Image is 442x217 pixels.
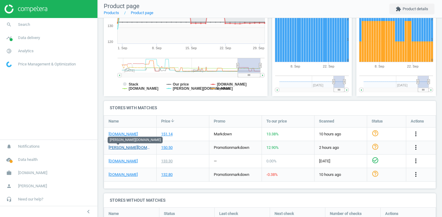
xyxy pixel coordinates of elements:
span: 10 hours ago [319,172,362,177]
tspan: median [217,86,229,91]
text: 2 [431,17,433,21]
span: promotion [214,172,231,177]
i: more_vert [412,171,419,178]
span: 0.00 % [266,159,277,163]
i: pie_chart_outlined [3,45,15,57]
span: [DATE] [319,158,362,164]
tspan: 22. Sep [220,46,231,50]
tspan: 8. Sep [375,65,384,68]
h4: Stores with matches [104,101,436,115]
i: help_outline [372,130,379,137]
button: more_vert [412,144,419,152]
button: more_vert [412,130,419,138]
span: markdown [231,145,249,150]
tspan: [DOMAIN_NAME] [217,82,247,86]
tspan: Stack [129,82,138,86]
i: help_outline [372,170,379,177]
tspan: 8. Sep [152,46,161,50]
button: extensionProduct details [389,4,434,14]
span: markdown [231,172,249,177]
i: search [3,19,15,30]
a: [PERSON_NAME][DOMAIN_NAME] [109,145,152,150]
tspan: 22. Sep [407,65,419,68]
span: Last check [219,211,238,216]
span: Name [109,211,119,216]
i: extension [396,6,401,12]
span: 10 hours ago [319,131,362,137]
span: markdown [214,132,232,136]
i: work [3,167,15,179]
tspan: [DOMAIN_NAME] [129,86,158,91]
text: 0 [431,58,433,62]
span: Actions [385,211,398,216]
i: cloud_done [3,154,15,165]
div: 151.14 [161,131,173,137]
span: promotion [214,145,231,150]
span: 13.38 % [266,132,279,136]
span: Product page [104,2,140,10]
img: wGWNvw8QSZomAAAAABJRU5ErkJggg== [6,62,12,67]
i: timeline [3,32,15,44]
button: chevron_left [81,208,96,215]
span: Need our help? [18,197,43,202]
span: Status [164,211,175,216]
span: To our price [266,119,287,124]
a: [DOMAIN_NAME] [109,131,138,137]
i: arrow_downward [170,118,175,123]
i: person [3,180,15,192]
div: [PERSON_NAME][DOMAIN_NAME] [108,137,163,143]
i: chevron_left [85,208,92,215]
span: [PERSON_NAME] [18,183,47,189]
div: 132.80 [161,172,173,177]
span: [DOMAIN_NAME] [18,170,47,176]
i: help_outline [372,143,379,150]
tspan: Our price [173,82,189,86]
text: 120 [108,40,113,44]
a: Product page [131,11,153,15]
span: 12.90 % [266,145,279,150]
span: Search [18,22,30,27]
i: check_circle_outline [372,157,379,164]
span: Status [372,119,383,124]
img: ajHJNr6hYgQAAAAASUVORK5CYII= [5,5,47,14]
span: Name [109,119,119,124]
span: Data health [18,157,38,162]
text: 1 [347,38,349,41]
a: [DOMAIN_NAME] [109,172,138,177]
span: Number of checks [330,211,362,216]
span: -0.38 % [266,172,278,177]
text: 0 [347,58,349,62]
a: [DOMAIN_NAME] [109,158,138,164]
span: Analytics [18,48,34,54]
div: — [214,158,217,164]
span: Notifications [18,144,40,149]
span: Next check [275,211,294,216]
span: Promo [214,119,225,124]
span: Scanned [319,119,334,124]
tspan: 22. Sep [323,65,334,68]
a: Products [104,11,119,15]
i: more_vert [412,144,419,151]
i: headset_mic [3,194,15,205]
text: 130 [108,24,113,28]
text: 2 [347,17,349,21]
button: more_vert [412,157,419,165]
tspan: 8. Sep [290,65,300,68]
tspan: 29. Sep [253,46,264,50]
tspan: [PERSON_NAME][DOMAIN_NAME] [173,86,233,91]
text: 1 [431,38,433,41]
span: Price Management & Optimization [18,62,76,67]
i: notifications [3,141,15,152]
div: 133.30 [161,158,173,164]
div: 150.50 [161,145,173,150]
tspan: 15. Sep [186,46,197,50]
tspan: 1. Sep [118,46,127,50]
h4: Stores without matches [104,193,436,207]
button: more_vert [412,171,419,179]
span: Actions [411,119,424,124]
span: 2 hours ago [319,145,362,150]
span: Data delivery [18,35,40,41]
span: Price [161,119,170,124]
